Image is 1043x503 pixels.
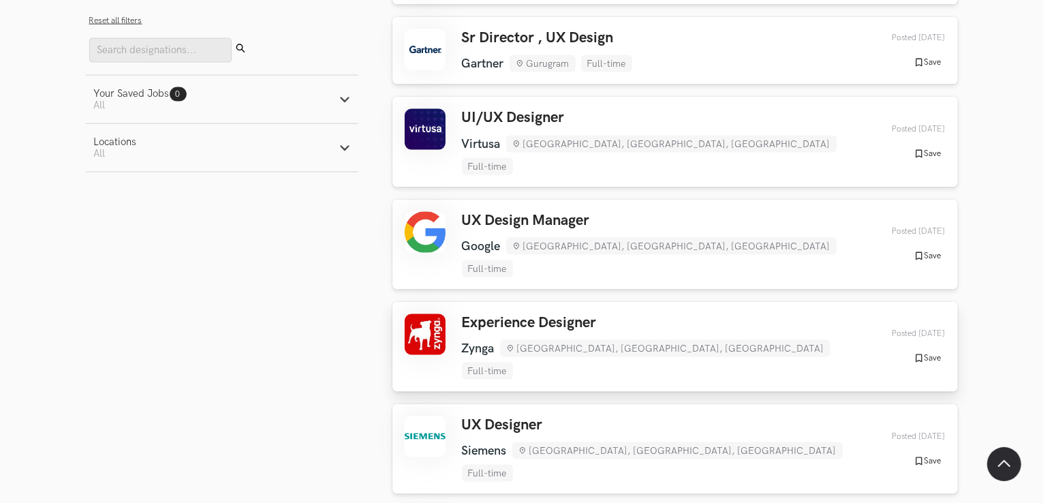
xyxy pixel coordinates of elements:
[462,260,513,277] li: Full-time
[860,431,946,442] div: 02nd Sep
[909,455,946,468] button: Save
[462,137,501,151] li: Virtusa
[909,250,946,262] button: Save
[860,329,946,339] div: 02nd Sep
[94,88,187,100] div: Your Saved Jobs
[392,200,958,290] a: UX Design Manager Google [GEOGRAPHIC_DATA], [GEOGRAPHIC_DATA], [GEOGRAPHIC_DATA] Full-time Posted...
[500,340,830,357] li: [GEOGRAPHIC_DATA], [GEOGRAPHIC_DATA], [GEOGRAPHIC_DATA]
[94,136,137,148] div: Locations
[94,148,106,159] span: All
[462,444,507,458] li: Siemens
[462,239,501,254] li: Google
[462,363,513,380] li: Full-time
[462,57,504,71] li: Gartner
[392,404,958,494] a: UX Designer Siemens [GEOGRAPHIC_DATA], [GEOGRAPHIC_DATA], [GEOGRAPHIC_DATA] Full-time Posted [DAT...
[94,100,106,111] span: All
[510,55,576,72] li: Gurugram
[860,124,946,134] div: 02nd Sep
[512,442,843,459] li: [GEOGRAPHIC_DATA], [GEOGRAPHIC_DATA], [GEOGRAPHIC_DATA]
[462,341,495,356] li: Zynga
[860,226,946,237] div: 02nd Sep
[392,302,958,392] a: Experience Designer Zynga [GEOGRAPHIC_DATA], [GEOGRAPHIC_DATA], [GEOGRAPHIC_DATA] Full-time Poste...
[392,17,958,85] a: Sr Director , UX Design Gartner Gurugram Full-time Posted [DATE] Save
[909,352,946,365] button: Save
[462,314,860,332] h3: Experience Designer
[462,158,513,175] li: Full-time
[462,29,632,47] h3: Sr Director , UX Design
[89,16,142,26] button: Reset all filters
[581,55,632,72] li: Full-time
[462,465,513,482] li: Full-time
[909,57,946,69] button: Save
[462,416,860,434] h3: UX Designer
[392,97,958,187] a: UI/UX Designer Virtusa [GEOGRAPHIC_DATA], [GEOGRAPHIC_DATA], [GEOGRAPHIC_DATA] Full-time Posted [...
[86,76,358,123] button: Your Saved Jobs0 All
[89,38,232,63] input: Search
[860,33,946,43] div: 04th Sep
[462,109,860,127] h3: UI/UX Designer
[462,212,860,230] h3: UX Design Manager
[909,148,946,160] button: Save
[176,89,181,100] span: 0
[86,124,358,172] button: LocationsAll
[506,238,837,255] li: [GEOGRAPHIC_DATA], [GEOGRAPHIC_DATA], [GEOGRAPHIC_DATA]
[506,136,837,153] li: [GEOGRAPHIC_DATA], [GEOGRAPHIC_DATA], [GEOGRAPHIC_DATA]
